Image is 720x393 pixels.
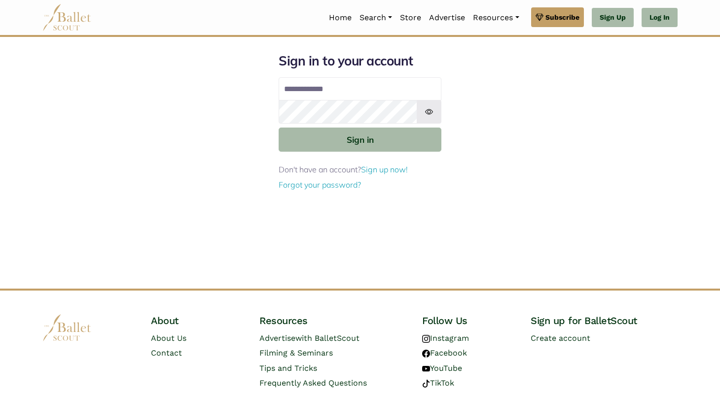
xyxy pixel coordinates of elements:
a: TikTok [422,378,454,388]
a: Home [325,7,356,28]
a: Contact [151,348,182,358]
span: with BalletScout [295,333,360,343]
p: Don't have an account? [279,164,441,176]
a: Facebook [422,348,467,358]
img: facebook logo [422,350,430,358]
img: tiktok logo [422,380,430,388]
img: gem.svg [536,12,543,23]
a: Frequently Asked Questions [259,378,367,388]
h4: Sign up for BalletScout [531,314,678,327]
a: Sign Up [592,8,634,28]
a: Sign up now! [361,164,408,174]
a: Instagram [422,333,469,343]
a: Resources [469,7,523,28]
a: Store [396,7,425,28]
a: Forgot your password? [279,180,361,190]
a: YouTube [422,363,462,373]
h4: Follow Us [422,314,515,327]
a: Create account [531,333,590,343]
h1: Sign in to your account [279,53,441,69]
a: Tips and Tricks [259,363,317,373]
a: Log In [642,8,678,28]
a: Advertise [425,7,469,28]
img: youtube logo [422,365,430,373]
h4: Resources [259,314,406,327]
a: Advertisewith BalletScout [259,333,360,343]
span: Subscribe [545,12,579,23]
h4: About [151,314,244,327]
button: Sign in [279,128,441,152]
img: instagram logo [422,335,430,343]
a: Subscribe [531,7,584,27]
img: logo [42,314,92,341]
a: Filming & Seminars [259,348,333,358]
a: Search [356,7,396,28]
a: About Us [151,333,186,343]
